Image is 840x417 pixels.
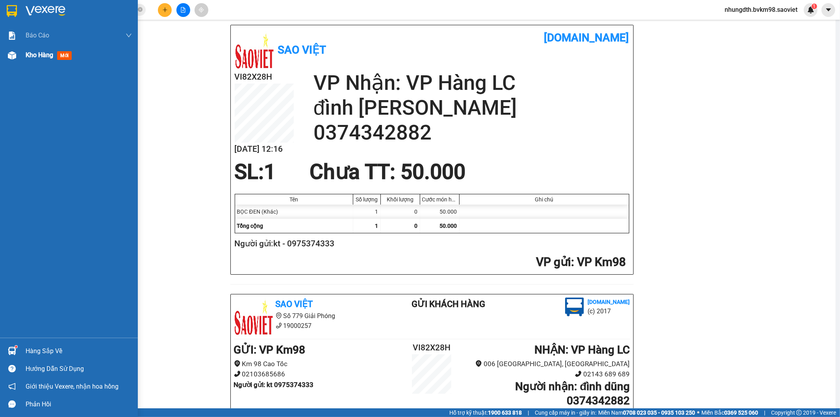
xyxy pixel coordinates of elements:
span: notification [8,383,16,390]
div: Khối lượng [383,196,418,203]
span: 1 [264,160,276,184]
img: logo.jpg [4,6,44,46]
div: Phản hồi [26,398,132,410]
span: | [528,408,529,417]
b: Sao Việt [278,43,326,56]
span: environment [276,313,282,319]
li: Km 98 Cao Tốc [234,359,399,369]
b: Người nhận : đình dũng 0374342882 [515,380,630,407]
div: Tên [237,196,351,203]
img: logo.jpg [235,31,274,71]
b: [DOMAIN_NAME] [588,299,630,305]
h2: VP Nhận: VP Hàng LC [313,71,629,95]
div: 1 [353,205,381,219]
img: warehouse-icon [8,347,16,355]
img: icon-new-feature [807,6,814,13]
span: Cung cấp máy in - giấy in: [535,408,596,417]
span: aim [198,7,204,13]
div: Số lượng [355,196,378,203]
button: plus [158,3,172,17]
li: (c) 2017 [588,306,630,316]
h2: [DATE] 12:16 [235,143,294,156]
span: environment [475,360,482,367]
img: logo-vxr [7,5,17,17]
strong: 0708 023 035 - 0935 103 250 [623,410,695,416]
span: Giới thiệu Vexere, nhận hoa hồng [26,382,119,391]
h2: Người gửi: kt - 0975374333 [235,237,626,250]
button: aim [195,3,208,17]
strong: 1900 633 818 [488,410,522,416]
span: | [764,408,765,417]
div: Cước món hàng [422,196,457,203]
span: close-circle [138,6,143,14]
span: close-circle [138,7,143,12]
span: SL: [235,160,264,184]
button: file-add [176,3,190,17]
span: Tổng cộng [237,223,263,229]
h2: : VP Km98 [235,254,626,270]
b: Sao Việt [48,19,96,32]
span: file-add [180,7,186,13]
span: Miền Bắc [701,408,758,417]
span: Hỗ trợ kỹ thuật: [449,408,522,417]
li: 02103685686 [234,369,399,380]
b: Người gửi : kt 0975374333 [234,381,314,389]
li: Số 779 Giải Phóng [234,311,380,321]
li: 02143 689 689 [465,369,630,380]
span: copyright [796,410,802,415]
h2: đình [PERSON_NAME] [313,95,629,120]
h2: VI82X28H [235,71,294,84]
div: Ghi chú [462,196,627,203]
b: [DOMAIN_NAME] [105,6,190,19]
h2: VP Nhận: VP Hàng LC [41,46,190,95]
span: nhungdth.bvkm98.saoviet [718,5,804,15]
span: phone [575,370,582,377]
span: down [126,32,132,39]
span: 0 [415,223,418,229]
span: question-circle [8,365,16,372]
span: ⚪️ [697,411,699,414]
div: Hàng sắp về [26,345,132,357]
img: solution-icon [8,32,16,40]
span: mới [57,51,72,60]
sup: 1 [812,4,817,9]
button: caret-down [821,3,835,17]
b: Gửi khách hàng [412,299,485,309]
span: plus [162,7,168,13]
span: phone [276,322,282,329]
img: logo.jpg [234,298,273,337]
li: 19000257 [234,321,380,331]
strong: 0369 525 060 [724,410,758,416]
sup: 1 [15,346,17,348]
img: warehouse-icon [8,51,16,60]
span: 50.000 [440,223,457,229]
b: Sao Việt [276,299,313,309]
span: environment [234,360,241,367]
div: 50.000 [420,205,460,219]
img: logo.jpg [565,298,584,316]
span: Báo cáo [26,30,49,40]
span: caret-down [825,6,832,13]
span: phone [234,370,241,377]
h2: 0374342882 [313,120,629,145]
span: message [8,400,16,408]
span: 1 [813,4,816,9]
b: NHẬN : VP Hàng LC [534,343,630,356]
li: 006 [GEOGRAPHIC_DATA], [GEOGRAPHIC_DATA] [465,359,630,369]
div: 0 [381,205,420,219]
div: Chưa TT : 50.000 [305,160,470,184]
b: GỬI : VP Km98 [234,343,306,356]
div: Hướng dẫn sử dụng [26,363,132,375]
h2: VI82X28H [4,46,63,59]
span: VP gửi [536,255,571,269]
span: 1 [375,223,378,229]
div: BỌC ĐEN (Khác) [235,205,353,219]
b: [DOMAIN_NAME] [544,31,629,44]
span: Miền Nam [598,408,695,417]
h2: VI82X28H [399,341,465,354]
span: Kho hàng [26,51,53,59]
